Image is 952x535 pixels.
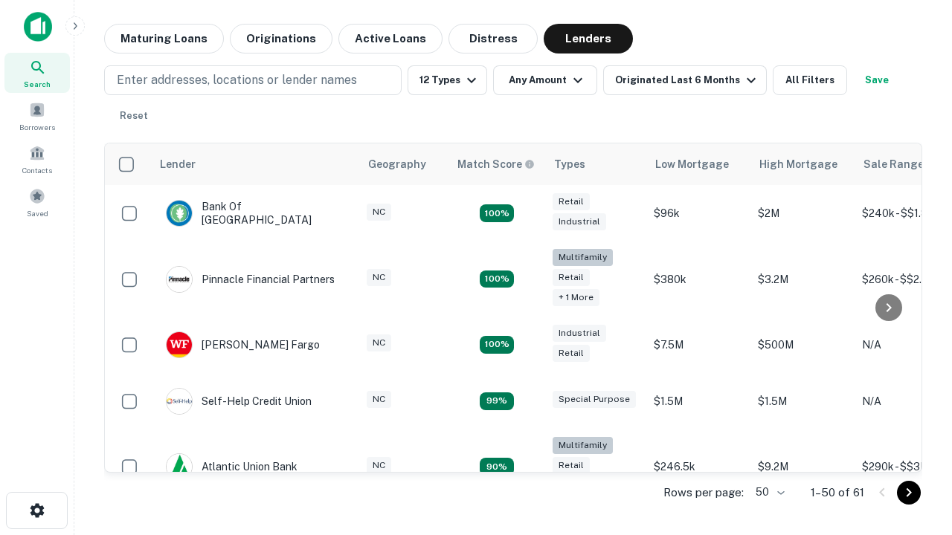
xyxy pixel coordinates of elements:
[4,182,70,222] a: Saved
[750,143,855,185] th: High Mortgage
[750,317,855,373] td: $500M
[603,65,767,95] button: Originated Last 6 Months
[166,266,335,293] div: Pinnacle Financial Partners
[167,201,192,226] img: picture
[759,155,837,173] div: High Mortgage
[863,155,924,173] div: Sale Range
[553,249,613,266] div: Multifamily
[367,269,391,286] div: NC
[545,143,646,185] th: Types
[367,334,391,351] div: NC
[750,481,787,503] div: 50
[544,24,633,53] button: Lenders
[367,204,391,221] div: NC
[750,241,855,317] td: $3.2M
[811,484,864,502] p: 1–50 of 61
[160,155,196,173] div: Lender
[663,484,744,502] p: Rows per page:
[167,454,192,479] img: picture
[853,65,901,95] button: Save your search to get updates of matches that match your search criteria.
[615,71,760,89] div: Originated Last 6 Months
[367,391,391,408] div: NC
[4,96,70,136] a: Borrowers
[359,143,448,185] th: Geography
[166,453,297,480] div: Atlantic Union Bank
[553,457,590,474] div: Retail
[480,270,514,288] div: Matching Properties: 20, hasApolloMatch: undefined
[750,373,855,429] td: $1.5M
[878,369,952,440] iframe: Chat Widget
[646,373,750,429] td: $1.5M
[553,213,606,230] div: Industrial
[151,143,359,185] th: Lender
[104,65,402,95] button: Enter addresses, locations or lender names
[167,389,192,414] img: picture
[646,317,750,373] td: $7.5M
[646,241,750,317] td: $380k
[104,24,224,53] button: Maturing Loans
[117,71,357,89] p: Enter addresses, locations or lender names
[646,185,750,241] td: $96k
[110,101,158,131] button: Reset
[554,155,585,173] div: Types
[167,332,192,357] img: picture
[553,391,636,408] div: Special Purpose
[553,325,606,342] div: Industrial
[553,437,613,454] div: Multifamily
[655,155,729,173] div: Low Mortgage
[24,12,52,42] img: capitalize-icon.png
[457,156,532,172] h6: Match Score
[646,429,750,505] td: $246.5k
[897,481,921,505] button: Go to next page
[4,53,70,93] a: Search
[448,24,538,53] button: Distress
[750,185,855,241] td: $2M
[24,78,51,90] span: Search
[166,200,344,227] div: Bank Of [GEOGRAPHIC_DATA]
[27,207,48,219] span: Saved
[167,267,192,292] img: picture
[368,155,426,173] div: Geography
[457,156,535,172] div: Capitalize uses an advanced AI algorithm to match your search with the best lender. The match sco...
[480,392,514,410] div: Matching Properties: 11, hasApolloMatch: undefined
[22,164,52,176] span: Contacts
[166,388,312,415] div: Self-help Credit Union
[367,457,391,474] div: NC
[480,204,514,222] div: Matching Properties: 15, hasApolloMatch: undefined
[493,65,597,95] button: Any Amount
[338,24,443,53] button: Active Loans
[553,193,590,210] div: Retail
[166,331,320,358] div: [PERSON_NAME] Fargo
[448,143,545,185] th: Capitalize uses an advanced AI algorithm to match your search with the best lender. The match sco...
[553,345,590,362] div: Retail
[480,336,514,354] div: Matching Properties: 14, hasApolloMatch: undefined
[19,121,55,133] span: Borrowers
[230,24,332,53] button: Originations
[553,269,590,286] div: Retail
[750,429,855,505] td: $9.2M
[553,289,599,306] div: + 1 more
[646,143,750,185] th: Low Mortgage
[480,458,514,476] div: Matching Properties: 10, hasApolloMatch: undefined
[408,65,487,95] button: 12 Types
[4,139,70,179] a: Contacts
[773,65,847,95] button: All Filters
